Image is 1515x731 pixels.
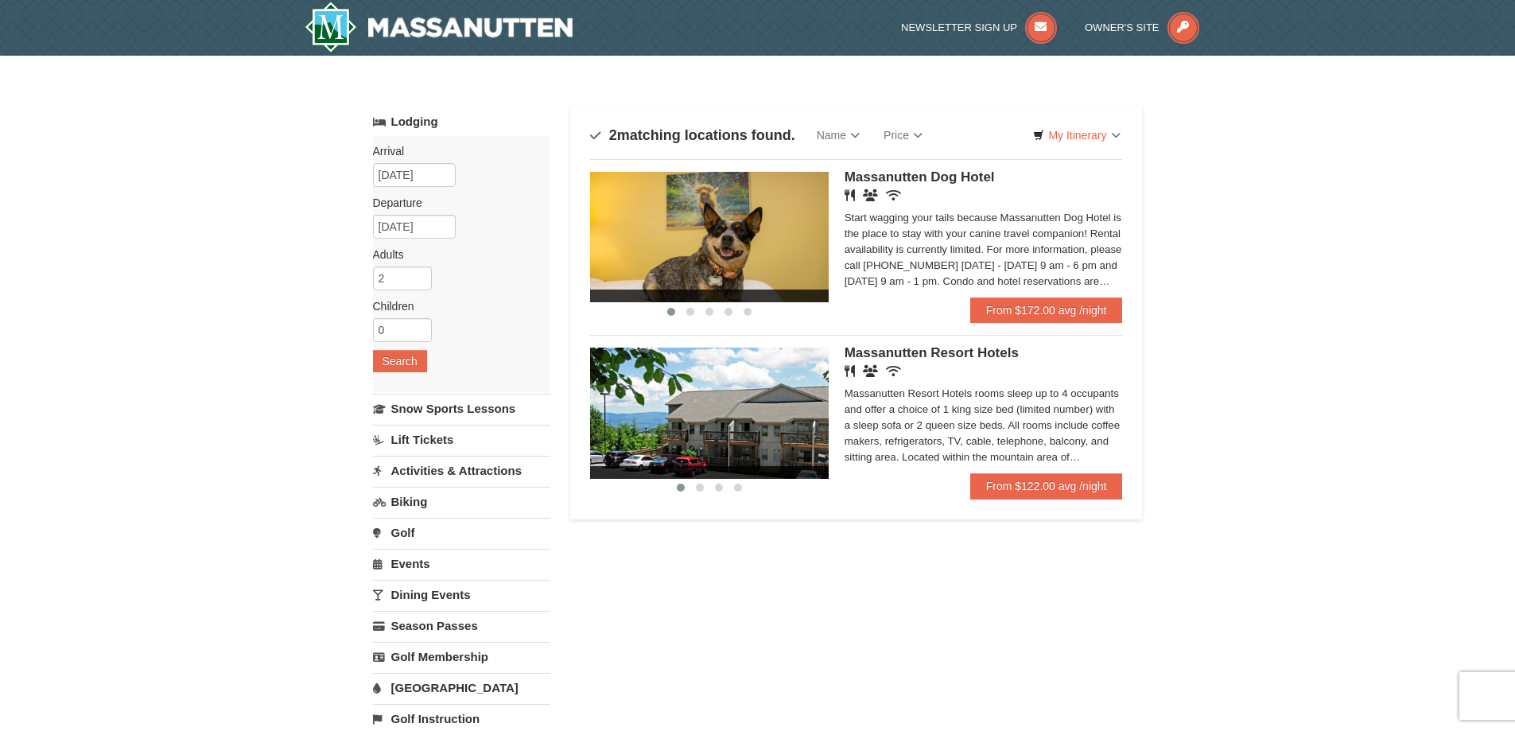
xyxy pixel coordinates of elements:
a: Dining Events [373,580,550,609]
label: Departure [373,195,538,211]
a: Owner's Site [1085,21,1199,33]
a: [GEOGRAPHIC_DATA] [373,673,550,702]
i: Banquet Facilities [863,189,878,201]
span: Massanutten Dog Hotel [845,169,995,185]
a: Name [805,119,872,151]
a: Season Passes [373,611,550,640]
i: Restaurant [845,189,855,201]
a: Golf [373,518,550,547]
a: Lift Tickets [373,425,550,454]
a: Activities & Attractions [373,456,550,485]
a: Massanutten Resort [305,2,573,52]
a: Price [872,119,934,151]
a: Events [373,549,550,578]
a: Newsletter Sign Up [901,21,1057,33]
span: 2 [609,127,617,143]
img: Massanutten Resort Logo [305,2,573,52]
a: From $172.00 avg /night [970,297,1123,323]
h4: matching locations found. [590,127,795,143]
div: Start wagging your tails because Massanutten Dog Hotel is the place to stay with your canine trav... [845,210,1123,290]
a: Golf Membership [373,642,550,671]
label: Children [373,298,538,314]
i: Wireless Internet (free) [886,189,901,201]
a: Biking [373,487,550,516]
i: Restaurant [845,365,855,377]
div: Massanutten Resort Hotels rooms sleep up to 4 occupants and offer a choice of 1 king size bed (li... [845,386,1123,465]
a: My Itinerary [1023,123,1130,147]
i: Banquet Facilities [863,365,878,377]
label: Arrival [373,143,538,159]
button: Search [373,350,427,372]
a: Lodging [373,107,550,136]
label: Adults [373,247,538,262]
a: Snow Sports Lessons [373,394,550,423]
a: From $122.00 avg /night [970,473,1123,499]
span: Massanutten Resort Hotels [845,345,1019,360]
span: Newsletter Sign Up [901,21,1017,33]
span: Owner's Site [1085,21,1160,33]
i: Wireless Internet (free) [886,365,901,377]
